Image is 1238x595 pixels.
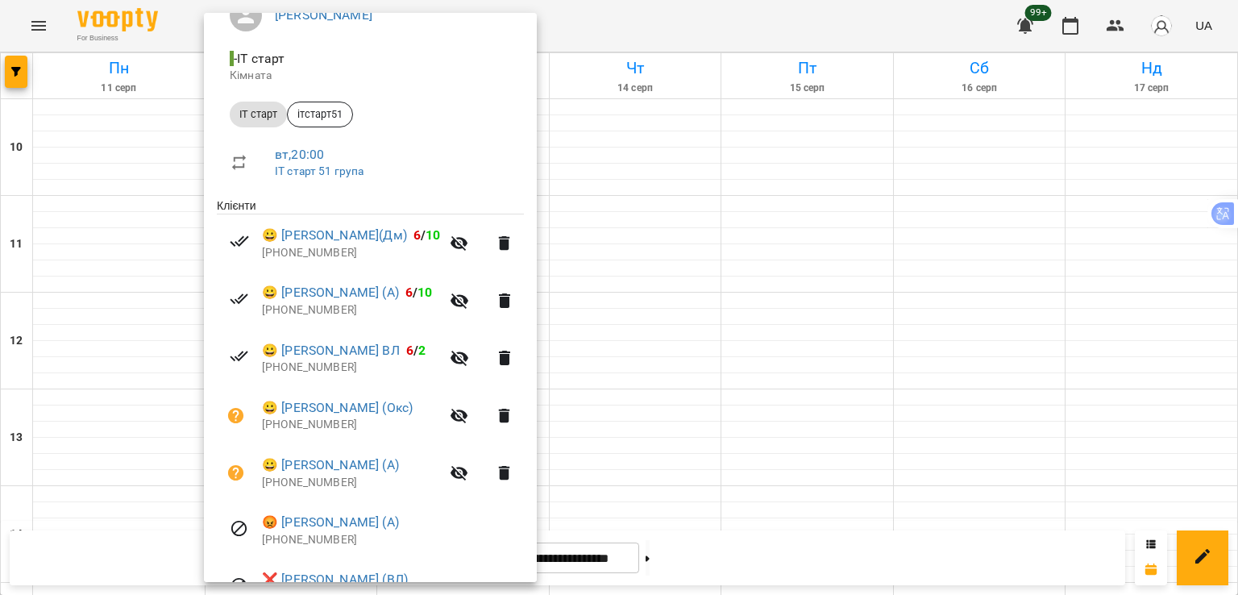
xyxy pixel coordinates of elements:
[262,226,407,245] a: 😀 [PERSON_NAME](Дм)
[262,570,408,589] a: ❌ [PERSON_NAME] (ВЛ)
[262,532,524,548] p: [PHONE_NUMBER]
[287,102,353,127] div: ітстарт51
[288,107,352,122] span: ітстарт51
[418,285,432,300] span: 10
[262,302,440,318] p: [PHONE_NUMBER]
[426,227,440,243] span: 10
[230,68,511,84] p: Кімната
[230,231,249,251] svg: Візит сплачено
[217,397,255,435] button: Візит ще не сплачено. Додати оплату?
[406,343,413,358] span: 6
[230,519,249,539] svg: Візит скасовано
[275,147,324,162] a: вт , 20:00
[217,454,255,493] button: Візит ще не сплачено. Додати оплату?
[262,283,399,302] a: 😀 [PERSON_NAME] (А)
[230,289,249,309] svg: Візит сплачено
[230,51,289,66] span: - ІТ старт
[230,347,249,366] svg: Візит сплачено
[262,398,413,418] a: 😀 [PERSON_NAME] (Окс)
[418,343,426,358] span: 2
[413,227,421,243] span: 6
[405,285,413,300] span: 6
[262,417,440,433] p: [PHONE_NUMBER]
[413,227,441,243] b: /
[275,7,372,23] a: [PERSON_NAME]
[230,107,287,122] span: ІТ старт
[262,360,440,376] p: [PHONE_NUMBER]
[406,343,426,358] b: /
[405,285,433,300] b: /
[262,245,440,261] p: [PHONE_NUMBER]
[262,341,400,360] a: 😀 [PERSON_NAME] ВЛ
[262,475,440,491] p: [PHONE_NUMBER]
[262,456,399,475] a: 😀 [PERSON_NAME] (А)
[275,164,364,177] a: ІТ старт 51 група
[262,513,399,532] a: 😡 [PERSON_NAME] (А)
